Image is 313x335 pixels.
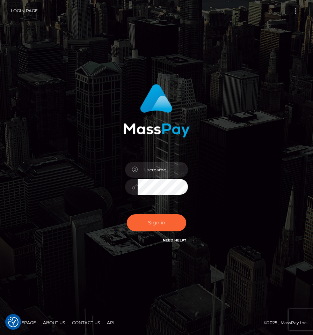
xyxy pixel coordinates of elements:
input: Username... [138,162,188,178]
img: MassPay Login [123,84,190,137]
a: Need Help? [163,238,186,243]
a: About Us [40,317,68,328]
div: © 2025 , MassPay Inc. [5,319,308,327]
button: Consent Preferences [8,317,19,327]
button: Toggle navigation [289,6,302,16]
button: Sign in [127,214,186,231]
a: Login Page [11,3,38,18]
a: Contact Us [69,317,103,328]
img: Revisit consent button [8,317,19,327]
a: Homepage [8,317,39,328]
a: API [104,317,117,328]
